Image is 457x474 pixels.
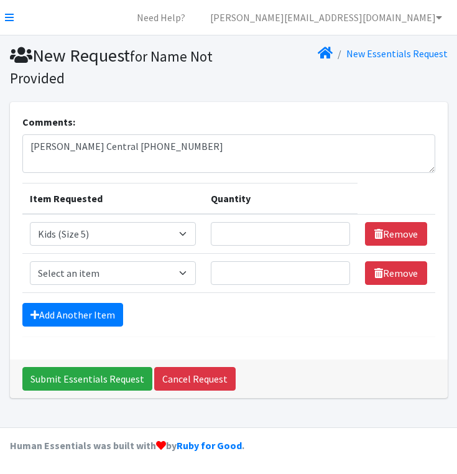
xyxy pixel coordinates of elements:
a: Ruby for Good [177,439,242,452]
th: Item Requested [22,184,204,215]
input: Submit Essentials Request [22,367,152,391]
a: Remove [365,261,427,285]
a: Need Help? [127,5,195,30]
label: Comments: [22,114,75,129]
strong: Human Essentials was built with by . [10,439,244,452]
a: New Essentials Request [346,47,448,60]
a: [PERSON_NAME][EMAIL_ADDRESS][DOMAIN_NAME] [200,5,452,30]
th: Quantity [203,184,358,215]
a: Remove [365,222,427,246]
a: Cancel Request [154,367,236,391]
a: Add Another Item [22,303,123,327]
small: for Name Not Provided [10,47,213,87]
h1: New Request [10,45,224,88]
